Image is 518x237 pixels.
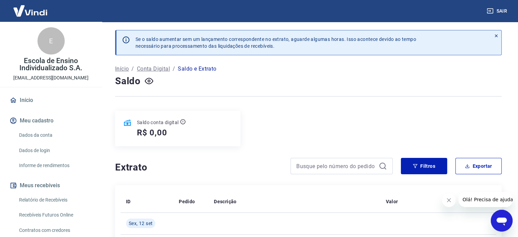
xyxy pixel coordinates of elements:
[178,65,216,73] p: Saldo e Extrato
[16,144,94,158] a: Dados de login
[16,159,94,173] a: Informe de rendimentos
[129,220,153,227] span: Sex, 12 set
[179,198,195,205] p: Pedido
[4,5,57,10] span: Olá! Precisa de ajuda?
[485,5,510,17] button: Sair
[13,74,89,82] p: [EMAIL_ADDRESS][DOMAIN_NAME]
[5,57,96,72] p: Escola de Ensino Individualizado S.A.
[115,161,282,174] h4: Extrato
[137,65,170,73] a: Conta Digital
[8,178,94,193] button: Meus recebíveis
[115,74,141,88] h4: Saldo
[214,198,237,205] p: Descrição
[442,193,456,207] iframe: Fechar mensagem
[401,158,447,174] button: Filtros
[296,161,376,171] input: Busque pelo número do pedido
[126,198,131,205] p: ID
[458,192,513,207] iframe: Mensagem da empresa
[37,27,65,55] div: E
[16,128,94,142] a: Dados da conta
[16,208,94,222] a: Recebíveis Futuros Online
[131,65,134,73] p: /
[16,193,94,207] a: Relatório de Recebíveis
[173,65,175,73] p: /
[491,210,513,232] iframe: Botão para abrir a janela de mensagens
[8,0,52,21] img: Vindi
[136,36,416,49] p: Se o saldo aumentar sem um lançamento correspondente no extrato, aguarde algumas horas. Isso acon...
[8,93,94,108] a: Início
[8,113,94,128] button: Meu cadastro
[455,158,502,174] button: Exportar
[115,65,129,73] a: Início
[386,198,398,205] p: Valor
[137,127,167,138] h5: R$ 0,00
[137,119,179,126] p: Saldo conta digital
